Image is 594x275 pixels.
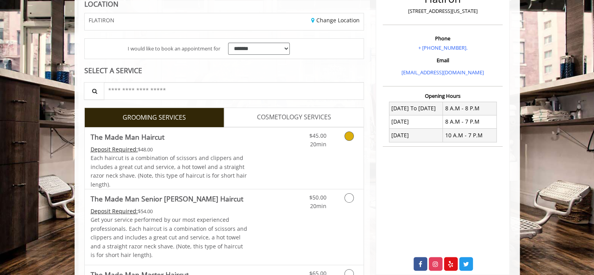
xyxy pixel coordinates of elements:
td: 8 A.M - 8 P.M [443,102,497,115]
span: Each haircut is a combination of scissors and clippers and includes a great cut and service, a ho... [91,154,247,188]
button: Service Search [84,82,104,100]
span: $45.00 [309,132,326,139]
span: GROOMING SERVICES [123,113,186,123]
h3: Phone [385,36,501,41]
td: 8 A.M - 7 P.M [443,115,497,128]
span: This service needs some Advance to be paid before we block your appointment [91,207,138,215]
a: + [PHONE_NUMBER]. [418,44,467,51]
p: [STREET_ADDRESS][US_STATE] [385,7,501,15]
h3: Email [385,58,501,63]
b: The Made Man Haircut [91,131,164,142]
span: 20min [310,140,326,148]
td: [DATE] [389,115,443,128]
span: 20min [310,202,326,210]
a: [EMAIL_ADDRESS][DOMAIN_NAME] [401,69,484,76]
span: $50.00 [309,194,326,201]
h3: Opening Hours [383,93,503,99]
b: The Made Man Senior [PERSON_NAME] Haircut [91,193,243,204]
p: Get your service performed by our most experienced professionals. Each haircut is a combination o... [91,216,248,259]
span: FLATIRON [89,17,114,23]
a: Change Location [311,16,360,24]
div: SELECT A SERVICE [84,67,364,74]
td: 10 A.M - 7 P.M [443,129,497,142]
span: COSMETOLOGY SERVICES [257,112,331,122]
span: This service needs some Advance to be paid before we block your appointment [91,146,138,153]
td: [DATE] [389,129,443,142]
span: I would like to book an appointment for [128,45,220,53]
div: $54.00 [91,207,248,216]
td: [DATE] To [DATE] [389,102,443,115]
div: $48.00 [91,145,248,154]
